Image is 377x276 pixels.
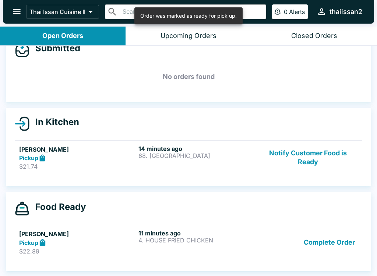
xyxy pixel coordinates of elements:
[19,248,135,255] p: $22.89
[29,43,80,54] h4: Submitted
[29,117,79,128] h4: In Kitchen
[19,145,135,154] h5: [PERSON_NAME]
[7,2,26,21] button: open drawer
[138,237,255,244] p: 4. HOUSE FRIED CHICKEN
[120,7,263,17] input: Search orders by name or phone number
[138,145,255,152] h6: 14 minutes ago
[26,5,99,19] button: Thai Issan Cuisine II
[289,8,305,15] p: Alerts
[19,239,38,246] strong: Pickup
[29,201,86,213] h4: Food Ready
[15,63,362,90] h5: No orders found
[29,8,85,15] p: Thai Issan Cuisine II
[19,163,135,170] p: $21.74
[15,225,362,259] a: [PERSON_NAME]Pickup$22.8911 minutes ago4. HOUSE FRIED CHICKENComplete Order
[138,230,255,237] h6: 11 minutes ago
[301,230,358,255] button: Complete Order
[330,7,362,16] div: thaiissan2
[291,32,337,40] div: Closed Orders
[161,32,216,40] div: Upcoming Orders
[140,10,237,22] div: Order was marked as ready for pick up.
[284,8,288,15] p: 0
[19,154,38,162] strong: Pickup
[314,4,365,20] button: thaiissan2
[258,145,358,170] button: Notify Customer Food is Ready
[138,152,255,159] p: 68. [GEOGRAPHIC_DATA]
[42,32,83,40] div: Open Orders
[19,230,135,238] h5: [PERSON_NAME]
[15,140,362,175] a: [PERSON_NAME]Pickup$21.7414 minutes ago68. [GEOGRAPHIC_DATA]Notify Customer Food is Ready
